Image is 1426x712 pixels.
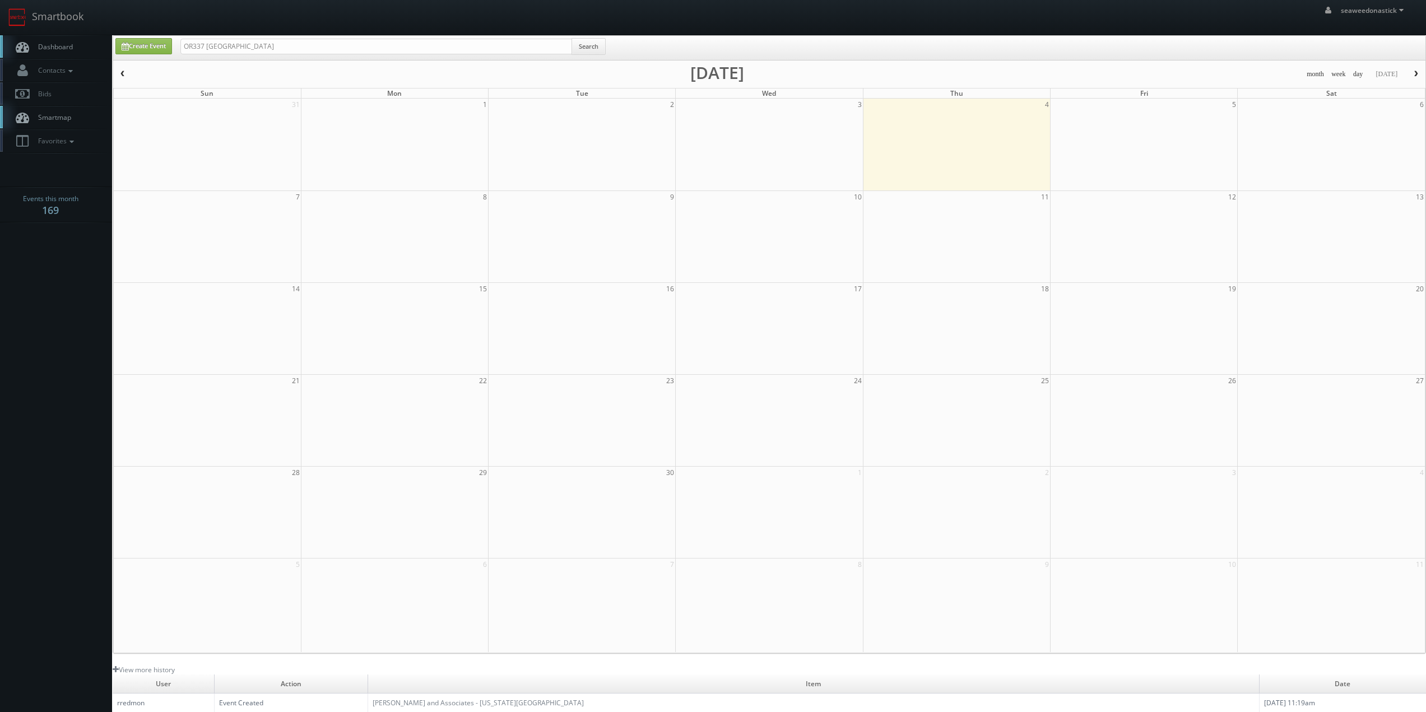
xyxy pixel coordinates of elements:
span: 22 [478,375,488,387]
span: Smartmap [32,113,71,122]
span: 6 [1419,99,1425,110]
span: 1 [482,99,488,110]
span: 12 [1227,191,1237,203]
span: 8 [482,191,488,203]
span: 7 [669,559,675,570]
h2: [DATE] [690,67,744,78]
span: Contacts [32,66,76,75]
span: 17 [853,283,863,295]
span: 23 [665,375,675,387]
button: day [1349,67,1367,81]
span: 10 [1227,559,1237,570]
span: Tue [576,89,588,98]
span: 16 [665,283,675,295]
span: Mon [387,89,402,98]
span: 26 [1227,375,1237,387]
span: 9 [669,191,675,203]
td: Date [1259,674,1426,694]
span: Events this month [23,193,78,204]
button: Search [572,38,606,55]
button: week [1327,67,1350,81]
span: 4 [1419,467,1425,478]
span: 8 [857,559,863,570]
span: 28 [291,467,301,478]
span: Fri [1140,89,1148,98]
span: Wed [762,89,776,98]
button: [DATE] [1372,67,1401,81]
span: Sat [1326,89,1337,98]
span: Favorites [32,136,77,146]
span: 5 [295,559,301,570]
span: 3 [1231,467,1237,478]
span: 25 [1040,375,1050,387]
span: 6 [482,559,488,570]
a: Create Event [115,38,172,54]
img: smartbook-logo.png [8,8,26,26]
span: seaweedonastick [1341,6,1407,15]
span: 2 [1044,467,1050,478]
span: 24 [853,375,863,387]
span: Thu [950,89,963,98]
span: Sun [201,89,213,98]
input: Search for Events [180,39,572,54]
span: 18 [1040,283,1050,295]
span: 15 [478,283,488,295]
td: User [113,674,214,694]
span: 21 [291,375,301,387]
span: 4 [1044,99,1050,110]
span: 3 [857,99,863,110]
span: 11 [1415,559,1425,570]
span: 27 [1415,375,1425,387]
td: Item [368,674,1259,694]
span: 1 [857,467,863,478]
span: 5 [1231,99,1237,110]
a: View more history [113,665,175,674]
span: Bids [32,89,52,99]
span: 13 [1415,191,1425,203]
span: Dashboard [32,42,73,52]
span: 20 [1415,283,1425,295]
td: Action [214,674,368,694]
a: [PERSON_NAME] and Associates - [US_STATE][GEOGRAPHIC_DATA] [373,698,584,708]
span: 10 [853,191,863,203]
span: 19 [1227,283,1237,295]
span: 7 [295,191,301,203]
span: 9 [1044,559,1050,570]
span: 29 [478,467,488,478]
span: 30 [665,467,675,478]
strong: 169 [42,203,59,217]
button: month [1303,67,1328,81]
span: 31 [291,99,301,110]
span: 2 [669,99,675,110]
span: 11 [1040,191,1050,203]
span: 14 [291,283,301,295]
